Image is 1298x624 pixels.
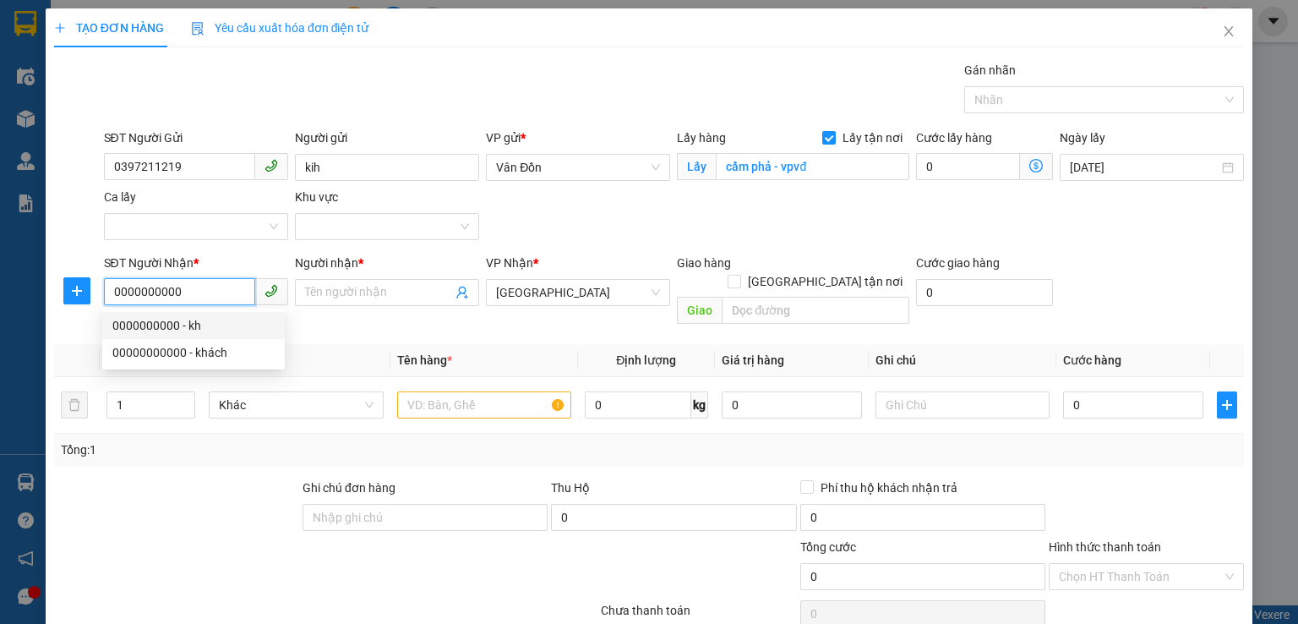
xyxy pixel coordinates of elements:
span: kg [691,391,708,419]
label: Cước giao hàng [916,256,1000,270]
span: user-add [455,286,469,299]
span: [GEOGRAPHIC_DATA] tận nơi [741,272,909,291]
span: plus [1218,398,1236,412]
span: plus [64,284,90,298]
div: Khu vực [295,188,479,206]
span: TẠO ĐƠN HÀNG [54,21,164,35]
span: phone [265,159,278,172]
input: VD: Bàn, Ghế [397,391,571,419]
span: dollar-circle [1029,159,1043,172]
div: SĐT Người Nhận [104,254,288,272]
span: Lấy tận nơi [836,129,909,147]
label: Ngày lấy [1060,131,1105,145]
div: Tổng: 1 [61,441,502,459]
span: Giao hàng [677,256,731,270]
span: Vân Đồn [496,155,660,180]
label: Ghi chú đơn hàng [303,481,395,495]
input: Cước giao hàng [916,279,1053,306]
input: Cước lấy hàng [916,153,1020,180]
span: plus [54,22,66,34]
div: SĐT Người Gửi [104,129,288,147]
div: Người gửi [295,129,479,147]
div: 00000000000 - khách [102,339,285,366]
span: Giao [677,297,722,324]
span: Lấy [677,153,716,180]
input: Lấy tận nơi [716,153,909,180]
span: close [1222,25,1235,38]
input: Dọc đường [722,297,909,324]
span: Khác [219,392,373,418]
span: Yêu cầu xuất hóa đơn điện tử [191,21,369,35]
img: icon [191,22,205,36]
span: Tên hàng [397,353,452,367]
span: Phí thu hộ khách nhận trả [814,479,964,497]
label: Cước lấy hàng [916,131,992,145]
button: Close [1205,8,1252,56]
span: Hà Nội [496,280,660,305]
button: plus [63,277,90,304]
label: Ca lấy [104,190,136,204]
label: Hình thức thanh toán [1049,540,1161,554]
span: VP Nhận [486,256,533,270]
span: Tổng cước [800,540,856,554]
label: Gán nhãn [964,63,1016,77]
div: 0000000000 - kh [112,316,275,335]
span: Cước hàng [1063,353,1121,367]
div: 0000000000 - kh [102,312,285,339]
input: Ngày lấy [1070,158,1219,177]
input: Ghi chú đơn hàng [303,504,548,531]
span: Lấy hàng [677,131,726,145]
div: Người nhận [295,254,479,272]
span: Định lượng [616,353,676,367]
input: 0 [722,391,862,419]
span: phone [265,284,278,298]
span: Giá trị hàng [722,353,784,367]
th: Ghi chú [869,344,1056,377]
span: Thu Hộ [551,481,590,495]
div: VP gửi [486,129,670,147]
input: Ghi Chú [875,391,1050,419]
div: 00000000000 - khách [112,343,275,362]
button: plus [1217,391,1237,419]
button: delete [61,391,88,419]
